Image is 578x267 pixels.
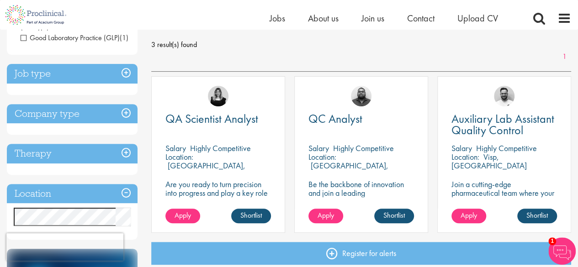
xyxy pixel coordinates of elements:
[558,52,571,62] a: 1
[308,143,329,153] span: Salary
[461,210,477,220] span: Apply
[451,113,557,136] a: Auxiliary Lab Assistant Quality Control
[231,209,271,223] a: Shortlist
[333,143,394,153] p: Highly Competitive
[308,180,414,223] p: Be the backbone of innovation and join a leading pharmaceutical company to help keep life-changin...
[548,237,576,265] img: Chatbot
[7,64,138,84] h3: Job type
[120,33,128,42] span: (1)
[451,152,527,171] p: Visp, [GEOGRAPHIC_DATA]
[7,184,138,204] h3: Location
[476,143,537,153] p: Highly Competitive
[21,33,128,42] span: Good Laboratory Practice (GLP)
[494,86,514,106] img: Emile De Beer
[517,209,557,223] a: Shortlist
[308,111,362,126] span: QC Analyst
[308,12,339,24] a: About us
[548,237,556,245] span: 1
[374,209,414,223] a: Shortlist
[407,12,435,24] a: Contact
[165,113,271,125] a: QA Scientist Analyst
[151,38,571,52] span: 3 result(s) found
[308,209,343,223] a: Apply
[451,180,557,223] p: Join a cutting-edge pharmaceutical team where your precision and passion for quality will help sh...
[7,144,138,163] h3: Therapy
[165,111,258,126] span: QA Scientist Analyst
[165,180,271,215] p: Are you ready to turn precision into progress and play a key role in shaping the future of pharma...
[451,143,472,153] span: Salary
[165,160,245,179] p: [GEOGRAPHIC_DATA], [GEOGRAPHIC_DATA]
[7,104,138,124] h3: Company type
[165,143,186,153] span: Salary
[21,33,120,42] span: Good Laboratory Practice (GLP)
[308,113,414,125] a: QC Analyst
[451,111,554,138] span: Auxiliary Lab Assistant Quality Control
[6,233,123,261] iframe: reCAPTCHA
[165,152,193,162] span: Location:
[165,209,200,223] a: Apply
[175,210,191,220] span: Apply
[151,242,571,265] a: Register for alerts
[190,143,251,153] p: Highly Competitive
[308,152,336,162] span: Location:
[361,12,384,24] a: Join us
[308,160,388,179] p: [GEOGRAPHIC_DATA], [GEOGRAPHIC_DATA]
[451,209,486,223] a: Apply
[318,210,334,220] span: Apply
[457,12,498,24] a: Upload CV
[351,86,371,106] img: Ashley Bennett
[270,12,285,24] a: Jobs
[451,152,479,162] span: Location:
[208,86,228,106] img: Molly Colclough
